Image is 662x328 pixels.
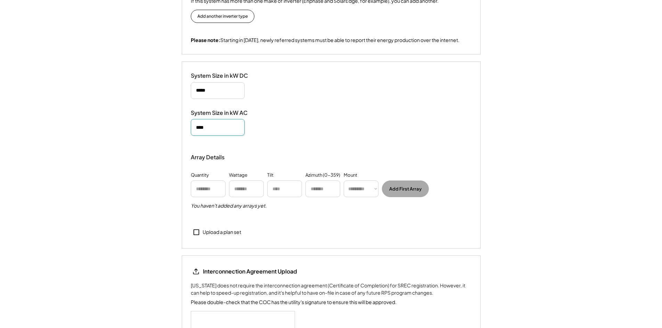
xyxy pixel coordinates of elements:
div: Interconnection Agreement Upload [203,268,297,275]
div: Azimuth (0-359) [305,172,340,179]
strong: Please note: [191,37,220,43]
div: Starting in [DATE], newly referred systems must be able to report their energy production over th... [191,37,459,44]
div: [US_STATE] does not require the interconnection agreement (Certificate of Completion) for SREC re... [191,282,472,296]
div: Mount [344,172,357,179]
div: Wattage [229,172,247,179]
button: Add another inverter type [191,10,254,23]
div: Array Details [191,153,226,161]
div: Please double-check that the COC has the utility's signature to ensure this will be approved. [191,298,397,306]
div: Tilt [267,172,273,179]
button: Add First Array [382,180,429,197]
div: Upload a plan set [203,229,241,236]
div: System Size in kW DC [191,72,260,79]
div: Quantity [191,172,209,179]
div: System Size in kW AC [191,109,260,117]
h5: You haven't added any arrays yet. [191,202,267,209]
